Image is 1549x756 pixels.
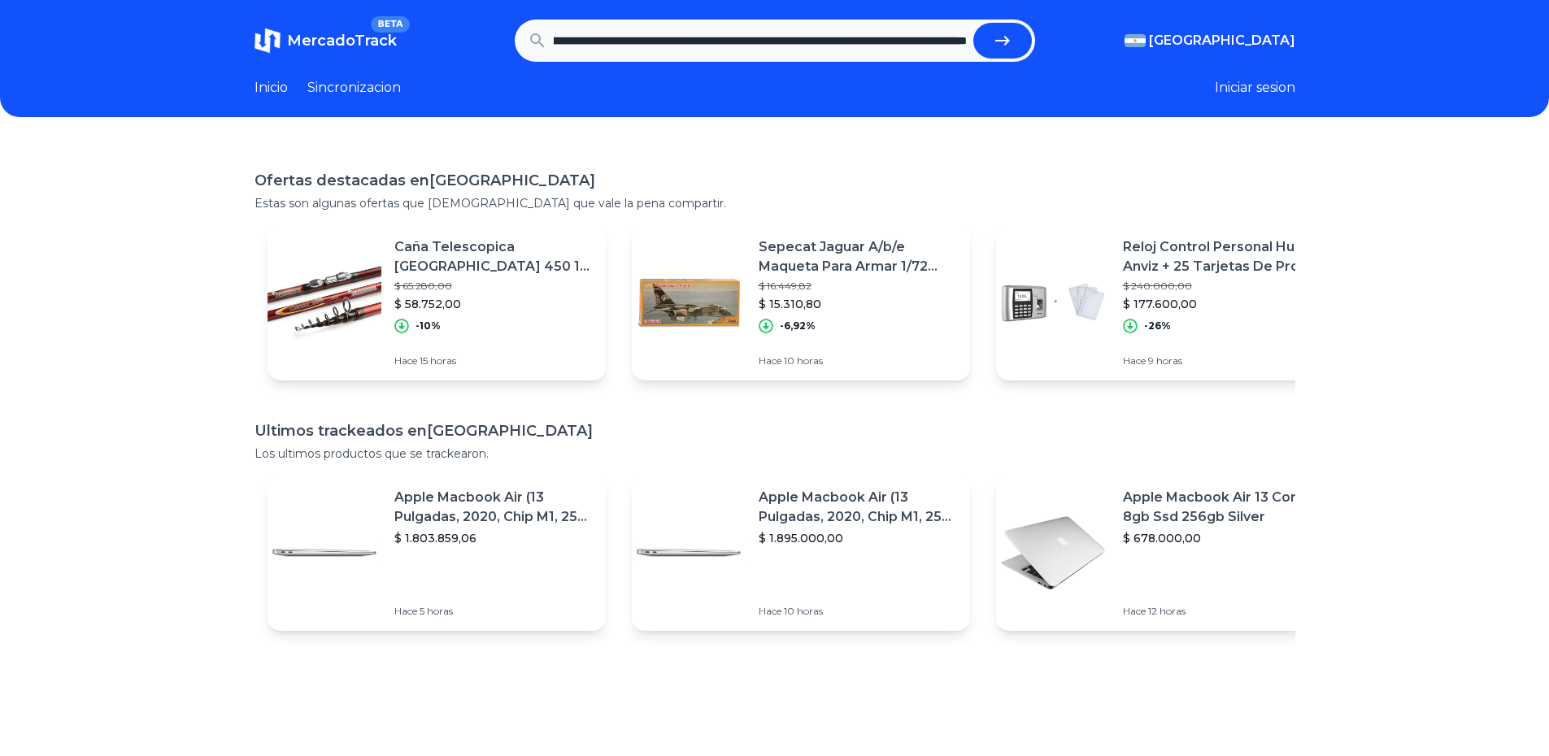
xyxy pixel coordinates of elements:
[996,245,1110,359] img: Featured image
[632,496,746,610] img: Featured image
[268,475,606,631] a: Featured imageApple Macbook Air (13 Pulgadas, 2020, Chip M1, 256 Gb De Ssd, 8 Gb De Ram) - Plata$...
[394,354,593,367] p: Hace 15 horas
[759,296,957,312] p: $ 15.310,80
[1123,296,1321,312] p: $ 177.600,00
[632,224,970,380] a: Featured imageSepecat Jaguar A/b/e Maqueta Para Armar 1/72 Modelex$ 16.449,82$ 15.310,80-6,92%Hac...
[759,605,957,618] p: Hace 10 horas
[394,605,593,618] p: Hace 5 horas
[1123,237,1321,276] p: Reloj Control Personal Huella Anviz + 25 Tarjetas De Prox
[759,237,957,276] p: Sepecat Jaguar A/b/e Maqueta Para Armar 1/72 Modelex
[780,319,816,332] p: -6,92%
[255,445,1295,462] p: Los ultimos productos que se trackearon.
[1123,488,1321,527] p: Apple Macbook Air 13 Core I5 8gb Ssd 256gb Silver
[394,280,593,293] p: $ 65.280,00
[1125,31,1295,50] button: [GEOGRAPHIC_DATA]
[255,419,1295,442] h1: Ultimos trackeados en [GEOGRAPHIC_DATA]
[632,475,970,631] a: Featured imageApple Macbook Air (13 Pulgadas, 2020, Chip M1, 256 Gb De Ssd, 8 Gb De Ram) - Plata$...
[255,78,288,98] a: Inicio
[1125,34,1146,47] img: Argentina
[759,488,957,527] p: Apple Macbook Air (13 Pulgadas, 2020, Chip M1, 256 Gb De Ssd, 8 Gb De Ram) - Plata
[1149,31,1295,50] span: [GEOGRAPHIC_DATA]
[394,530,593,546] p: $ 1.803.859,06
[996,475,1334,631] a: Featured imageApple Macbook Air 13 Core I5 8gb Ssd 256gb Silver$ 678.000,00Hace 12 horas
[1215,78,1295,98] button: Iniciar sesion
[996,224,1334,380] a: Featured imageReloj Control Personal Huella Anviz + 25 Tarjetas De Prox$ 240.000,00$ 177.600,00-2...
[416,319,441,332] p: -10%
[1123,530,1321,546] p: $ 678.000,00
[371,16,409,33] span: BETA
[394,488,593,527] p: Apple Macbook Air (13 Pulgadas, 2020, Chip M1, 256 Gb De Ssd, 8 Gb De Ram) - Plata
[759,530,957,546] p: $ 1.895.000,00
[255,28,397,54] a: MercadoTrackBETA
[255,28,281,54] img: MercadoTrack
[255,195,1295,211] p: Estas son algunas ofertas que [DEMOGRAPHIC_DATA] que vale la pena compartir.
[394,296,593,312] p: $ 58.752,00
[255,169,1295,192] h1: Ofertas destacadas en [GEOGRAPHIC_DATA]
[1123,605,1321,618] p: Hace 12 horas
[996,496,1110,610] img: Featured image
[287,32,397,50] span: MercadoTrack
[394,237,593,276] p: Caña Telescopica [GEOGRAPHIC_DATA] 450 15-40g Im8 [GEOGRAPHIC_DATA]
[1123,280,1321,293] p: $ 240.000,00
[759,280,957,293] p: $ 16.449,82
[307,78,401,98] a: Sincronizacion
[268,245,381,359] img: Featured image
[268,224,606,380] a: Featured imageCaña Telescopica [GEOGRAPHIC_DATA] 450 15-40g Im8 [GEOGRAPHIC_DATA]$ 65.280,00$ 58....
[759,354,957,367] p: Hace 10 horas
[1144,319,1171,332] p: -26%
[1123,354,1321,367] p: Hace 9 horas
[268,496,381,610] img: Featured image
[632,245,746,359] img: Featured image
